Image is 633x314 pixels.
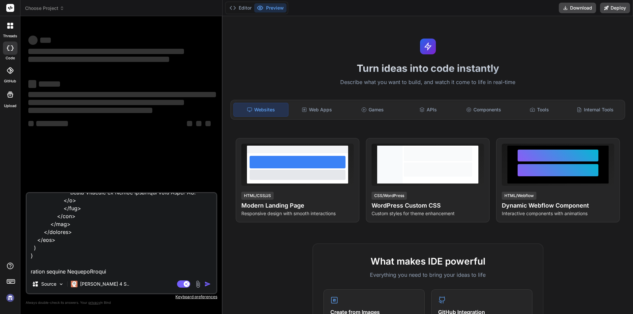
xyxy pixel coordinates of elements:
[372,210,484,217] p: Custom styles for theme enhancement
[241,210,354,217] p: Responsive design with smooth interactions
[502,201,614,210] h4: Dynamic Webflow Component
[40,38,51,43] span: ‌
[28,121,34,126] span: ‌
[36,121,68,126] span: ‌
[4,78,16,84] label: GitHub
[346,103,400,117] div: Games
[71,281,77,287] img: Claude 4 Sonnet
[88,300,100,304] span: privacy
[226,78,629,87] p: Describe what you want to build, and watch it come to life in real-time
[323,271,532,279] p: Everything you need to bring your ideas to life
[6,55,15,61] label: code
[187,121,192,126] span: ‌
[401,103,455,117] div: APIs
[80,281,129,287] p: [PERSON_NAME] 4 S..
[26,294,217,300] p: Keyboard preferences
[5,292,16,303] img: signin
[25,5,64,12] span: Choose Project
[39,81,60,87] span: ‌
[323,254,532,268] h2: What makes IDE powerful
[568,103,622,117] div: Internal Tools
[372,192,407,200] div: CSS/WordPress
[290,103,344,117] div: Web Apps
[28,57,169,62] span: ‌
[41,281,56,287] p: Source
[26,300,217,306] p: Always double-check its answers. Your in Bind
[502,210,614,217] p: Interactive components with animations
[241,201,354,210] h4: Modern Landing Page
[233,103,288,117] div: Websites
[28,49,184,54] span: ‌
[457,103,511,117] div: Components
[226,62,629,74] h1: Turn ideas into code instantly
[28,92,216,97] span: ‌
[227,3,254,13] button: Editor
[27,193,216,275] textarea: loremi dolor sita "conse"; adipis { eliTseddo, eiuSmodt } inci "utlab"; etdolo { magNaaliq } enim...
[254,3,286,13] button: Preview
[28,100,184,105] span: ‌
[194,280,202,288] img: attachment
[4,103,16,109] label: Upload
[28,36,38,45] span: ‌
[196,121,201,126] span: ‌
[58,281,64,287] img: Pick Models
[241,192,274,200] div: HTML/CSS/JS
[28,80,36,88] span: ‌
[372,201,484,210] h4: WordPress Custom CSS
[512,103,567,117] div: Tools
[204,281,211,287] img: icon
[3,33,17,39] label: threads
[559,3,596,13] button: Download
[205,121,211,126] span: ‌
[502,192,536,200] div: HTML/Webflow
[600,3,630,13] button: Deploy
[28,108,152,113] span: ‌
